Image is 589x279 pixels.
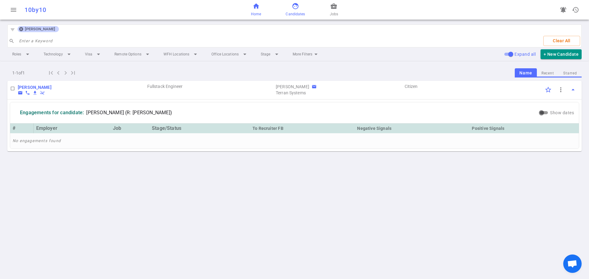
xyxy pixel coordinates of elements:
a: Go to Edit [18,84,52,90]
div: Negative Signals [357,125,467,132]
button: Copy Candidate email [18,90,23,95]
li: Stage [256,49,285,60]
span: email [312,84,317,89]
span: Agency [276,90,403,96]
span: Home [251,11,261,17]
i: file_download [33,90,37,95]
span: phone [25,90,30,95]
button: Withdraw candidate [40,90,45,95]
th: Employer [34,123,110,133]
li: More Filters [288,49,325,60]
span: home [252,2,260,10]
td: Options [533,81,582,96]
button: Name [515,68,537,78]
td: No engagements found [10,133,579,149]
span: Expand all [514,52,536,57]
button: + New Candidate [541,49,582,59]
div: 10by10 [25,6,194,13]
span: Show dates [550,110,574,115]
th: Stage/Status [149,123,250,133]
div: Positive Signals [472,125,576,132]
a: Home [251,2,261,17]
span: Candidates [286,11,305,17]
div: Open chat [563,254,582,273]
li: WFH Locations [159,49,204,60]
td: Visa [404,81,533,96]
li: Roles [7,49,36,60]
span: remove_done [40,90,45,95]
li: Visa [80,49,107,60]
button: Open history [569,4,582,16]
span: [PERSON_NAME] [22,27,58,32]
li: Technology [39,49,78,60]
span: face [292,2,299,10]
li: Remote Options [110,49,156,60]
button: Clear All [543,36,580,46]
span: more_vert [557,86,564,93]
button: Copy Candidate phone [25,90,30,95]
button: Starred [559,69,582,77]
button: Toggle Expand/Collapse [567,84,579,96]
th: # [10,123,34,133]
span: notifications_active [560,6,567,13]
li: Office Locations [206,49,253,60]
a: Candidates [286,2,305,17]
button: Download resume [33,90,37,95]
div: Click to Starred [542,83,555,96]
a: Go to see announcements [557,4,569,16]
button: Recent [537,69,559,77]
th: Job [110,123,149,133]
span: filter_list [10,27,15,32]
a: Jobs [330,2,338,17]
span: search [9,38,14,44]
div: 1 - 1 of 1 [7,68,47,78]
button: Open menu [7,4,20,16]
div: To Recruiter FB [252,125,352,132]
span: business_center [330,2,337,10]
span: [PERSON_NAME] (R: [PERSON_NAME]) [86,110,172,116]
span: history [572,6,579,13]
button: Copy Recruiter email [312,84,317,89]
span: email [18,90,23,95]
span: arrow_drop_up [569,86,577,93]
b: [PERSON_NAME] [18,85,52,90]
div: Engagements for candidate: [20,110,84,116]
div: Recruiter [276,84,309,90]
span: Jobs [330,11,338,17]
span: menu [10,6,17,13]
td: Roles [147,81,275,96]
